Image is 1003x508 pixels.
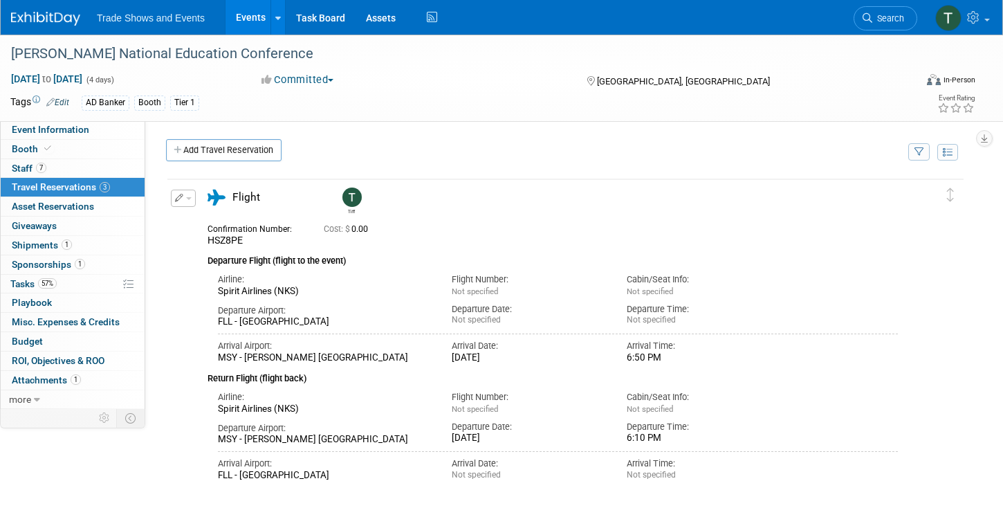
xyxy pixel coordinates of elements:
a: Giveaways [1,217,145,235]
div: Cabin/Seat Info: [627,391,781,403]
div: Event Format [832,72,976,93]
div: Arrival Time: [627,457,781,470]
div: Not specified [452,470,606,480]
div: FLL - [GEOGRAPHIC_DATA] [218,470,431,482]
div: [DATE] [452,352,606,364]
img: Tiff Wagner [342,188,362,207]
span: Booth [12,143,54,154]
span: HSZ8PE [208,235,243,246]
div: Arrival Airport: [218,457,431,470]
span: 0.00 [324,224,374,234]
span: ROI, Objectives & ROO [12,355,104,366]
span: Not specified [452,287,498,296]
div: AD Banker [82,96,129,110]
div: Not specified [627,315,781,325]
td: Toggle Event Tabs [117,409,145,427]
button: Committed [257,73,339,87]
div: Departure Time: [627,303,781,316]
span: Search [872,13,904,24]
a: Asset Reservations [1,197,145,216]
div: Spirit Airlines (NKS) [218,286,431,298]
div: Flight Number: [452,391,606,403]
span: 1 [62,239,72,250]
span: Not specified [627,287,673,296]
span: Travel Reservations [12,181,110,192]
a: more [1,390,145,409]
a: Travel Reservations3 [1,178,145,197]
div: Cabin/Seat Info: [627,273,781,286]
span: 1 [71,374,81,385]
div: Arrival Airport: [218,340,431,352]
span: Trade Shows and Events [97,12,205,24]
span: Event Information [12,124,89,135]
div: Confirmation Number: [208,220,303,235]
span: Cost: $ [324,224,351,234]
div: Booth [134,96,165,110]
span: (4 days) [85,75,114,84]
span: 1 [75,259,85,269]
span: Tasks [10,278,57,289]
i: Click and drag to move item [947,188,954,202]
td: Personalize Event Tab Strip [93,409,117,427]
a: Add Travel Reservation [166,139,282,161]
div: Airline: [218,391,431,403]
span: 7 [36,163,46,173]
div: 6:10 PM [627,433,781,444]
span: Asset Reservations [12,201,94,212]
div: Spirit Airlines (NKS) [218,403,431,415]
a: Staff7 [1,159,145,178]
div: Tiff Wagner [342,207,360,215]
i: Booth reservation complete [44,145,51,152]
div: Flight Number: [452,273,606,286]
span: to [40,73,53,84]
div: Departure Flight (flight to the event) [208,247,898,268]
div: Departure Date: [452,421,606,433]
span: Sponsorships [12,259,85,270]
span: Shipments [12,239,72,251]
a: Budget [1,332,145,351]
span: Giveaways [12,220,57,231]
div: Arrival Date: [452,457,606,470]
a: Search [854,6,917,30]
span: [GEOGRAPHIC_DATA], [GEOGRAPHIC_DATA] [597,76,770,87]
span: Misc. Expenses & Credits [12,316,120,327]
a: Tasks57% [1,275,145,293]
div: Not specified [452,315,606,325]
div: Departure Time: [627,421,781,433]
span: [DATE] [DATE] [10,73,83,85]
div: [PERSON_NAME] National Education Conference [6,42,893,66]
span: Not specified [627,404,673,414]
div: Arrival Date: [452,340,606,352]
div: MSY - [PERSON_NAME] [GEOGRAPHIC_DATA] [218,352,431,364]
div: Return Flight (flight back) [208,364,898,385]
span: 57% [38,278,57,289]
a: Sponsorships1 [1,255,145,274]
a: ROI, Objectives & ROO [1,352,145,370]
div: Not specified [627,470,781,480]
i: Filter by Traveler [914,148,924,157]
span: more [9,394,31,405]
a: Attachments1 [1,371,145,390]
div: Departure Airport: [218,305,431,317]
img: Format-Inperson.png [927,74,941,85]
a: Booth [1,140,145,158]
i: Flight [208,190,226,206]
div: Tiff Wagner [339,188,363,215]
div: Event Rating [937,95,975,102]
span: Playbook [12,297,52,308]
div: MSY - [PERSON_NAME] [GEOGRAPHIC_DATA] [218,434,431,446]
div: Departure Airport: [218,422,431,435]
img: Tiff Wagner [935,5,961,31]
div: FLL - [GEOGRAPHIC_DATA] [218,316,431,328]
div: Departure Date: [452,303,606,316]
img: ExhibitDay [11,12,80,26]
a: Event Information [1,120,145,139]
span: Staff [12,163,46,174]
a: Shipments1 [1,236,145,255]
a: Misc. Expenses & Credits [1,313,145,332]
div: 6:50 PM [627,352,781,364]
td: Tags [10,95,69,111]
span: Budget [12,336,43,347]
span: Flight [232,191,260,203]
div: [DATE] [452,433,606,444]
